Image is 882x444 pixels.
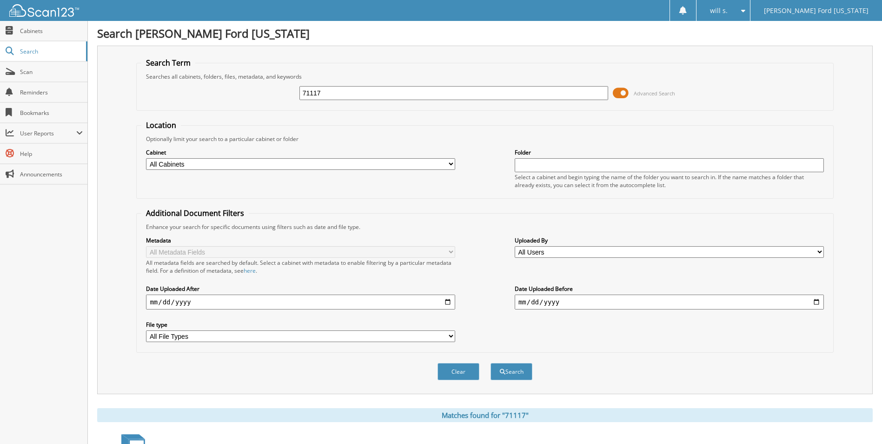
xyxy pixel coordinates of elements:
div: Select a cabinet and begin typing the name of the folder you want to search in. If the name match... [515,173,824,189]
div: Searches all cabinets, folders, files, metadata, and keywords [141,73,828,81]
span: will s. [710,8,728,13]
a: here [244,267,256,275]
label: Date Uploaded After [146,285,455,293]
input: end [515,295,824,309]
label: Uploaded By [515,236,824,244]
span: Advanced Search [634,90,675,97]
span: Bookmarks [20,109,83,117]
label: File type [146,321,455,329]
span: User Reports [20,129,76,137]
span: Cabinets [20,27,83,35]
button: Search [491,363,532,380]
legend: Additional Document Filters [141,208,249,218]
span: Search [20,47,81,55]
span: [PERSON_NAME] Ford [US_STATE] [764,8,869,13]
legend: Search Term [141,58,195,68]
span: Reminders [20,88,83,96]
span: Help [20,150,83,158]
label: Cabinet [146,148,455,156]
img: scan123-logo-white.svg [9,4,79,17]
button: Clear [438,363,479,380]
label: Folder [515,148,824,156]
input: start [146,295,455,309]
span: Announcements [20,170,83,178]
legend: Location [141,120,181,130]
span: Scan [20,68,83,76]
div: All metadata fields are searched by default. Select a cabinet with metadata to enable filtering b... [146,259,455,275]
label: Metadata [146,236,455,244]
div: Enhance your search for specific documents using filters such as date and file type. [141,223,828,231]
div: Optionally limit your search to a particular cabinet or folder [141,135,828,143]
label: Date Uploaded Before [515,285,824,293]
div: Matches found for "71117" [97,408,873,422]
h1: Search [PERSON_NAME] Ford [US_STATE] [97,26,873,41]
